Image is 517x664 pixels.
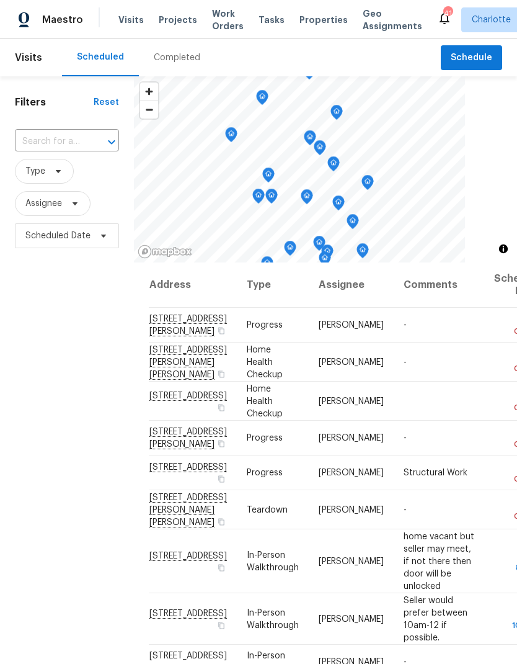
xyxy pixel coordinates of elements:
span: Projects [159,14,197,26]
div: Map marker [330,105,343,124]
div: Map marker [265,189,278,208]
span: Scheduled Date [25,230,91,242]
div: Map marker [327,156,340,176]
th: Address [149,262,237,308]
th: Comments [394,262,484,308]
button: Copy Address [216,368,227,379]
span: Work Orders [212,7,244,32]
span: Charlotte [472,14,511,26]
span: [PERSON_NAME] [319,505,384,514]
div: Map marker [252,189,265,208]
input: Search for an address... [15,132,84,151]
div: Map marker [347,214,359,233]
canvas: Map [134,76,465,262]
span: Seller would prefer between 10am-12 if possible. [404,596,467,642]
div: Map marker [332,195,345,215]
div: Map marker [304,130,316,150]
span: home vacant but seller may meet, if not there then door will be unlocked [404,532,474,590]
div: Map marker [256,90,268,109]
button: Copy Address [216,516,227,527]
span: [PERSON_NAME] [319,397,384,405]
span: Properties [299,14,348,26]
button: Copy Address [216,438,227,449]
span: [PERSON_NAME] [319,469,384,477]
div: Map marker [284,241,296,260]
button: Copy Address [216,473,227,485]
div: Map marker [261,256,273,276]
div: Map marker [301,189,313,209]
button: Toggle attribution [496,241,511,256]
span: - [404,321,407,330]
span: Assignee [25,197,62,210]
span: Maestro [42,14,83,26]
button: Open [103,133,120,151]
span: [PERSON_NAME] [319,614,384,623]
div: Map marker [262,168,275,187]
span: Tasks [258,16,285,24]
span: - [404,434,407,442]
div: Reset [94,96,119,109]
span: Type [25,165,45,177]
button: Zoom in [140,83,158,101]
div: Map marker [356,243,369,262]
button: Copy Address [216,562,227,573]
button: Copy Address [216,402,227,413]
th: Type [237,262,309,308]
span: Progress [247,434,283,442]
th: Assignee [309,262,394,308]
span: Schedule [451,50,492,66]
span: Toggle attribution [500,242,507,256]
span: Geo Assignments [363,7,422,32]
div: 41 [443,7,452,20]
span: Teardown [247,505,288,514]
span: [PERSON_NAME] [319,557,384,565]
div: Map marker [314,140,326,159]
span: - [404,505,407,514]
div: Map marker [321,245,334,264]
span: In-Person Walkthrough [247,550,299,572]
span: - [404,357,407,366]
span: Home Health Checkup [247,345,283,379]
span: Progress [247,469,283,477]
button: Zoom out [140,101,158,119]
h1: Filters [15,96,94,109]
span: Visits [118,14,144,26]
span: Structural Work [404,469,467,477]
button: Schedule [441,45,502,71]
span: [PERSON_NAME] [319,321,384,330]
button: Copy Address [216,325,227,336]
div: Map marker [313,236,325,255]
span: Visits [15,44,42,71]
div: Map marker [361,175,374,194]
div: Map marker [225,127,237,146]
div: Scheduled [77,51,124,63]
div: Completed [154,52,200,64]
span: Home Health Checkup [247,384,283,418]
span: [PERSON_NAME] [319,434,384,442]
a: Mapbox homepage [138,245,192,259]
span: In-Person Walkthrough [247,608,299,629]
button: Copy Address [216,619,227,630]
div: Map marker [319,251,331,271]
span: [PERSON_NAME] [319,357,384,366]
span: Progress [247,321,283,330]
